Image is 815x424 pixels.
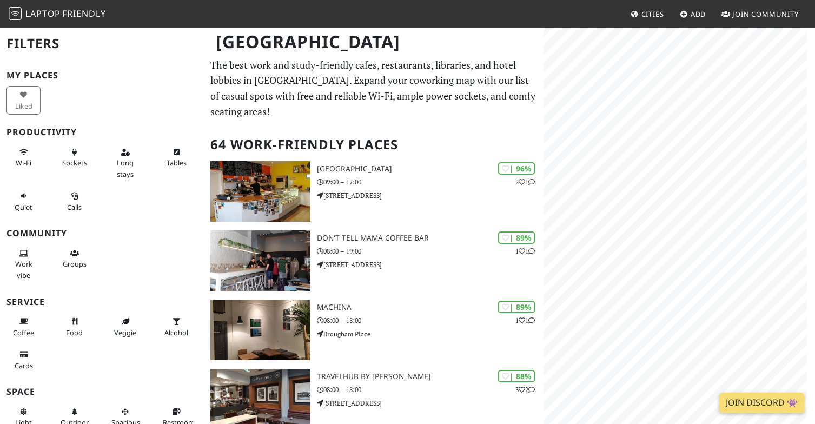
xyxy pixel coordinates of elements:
[6,244,41,284] button: Work vibe
[515,246,535,256] p: 1 1
[317,303,544,312] h3: Machina
[498,231,535,244] div: | 89%
[6,387,197,397] h3: Space
[732,9,799,19] span: Join Community
[691,9,706,19] span: Add
[204,230,544,291] a: Don't tell Mama Coffee Bar | 89% 11 Don't tell Mama Coffee Bar 08:00 – 19:00 [STREET_ADDRESS]
[210,230,310,291] img: Don't tell Mama Coffee Bar
[13,328,34,337] span: Coffee
[114,328,136,337] span: Veggie
[317,385,544,395] p: 08:00 – 18:00
[67,202,82,212] span: Video/audio calls
[25,8,61,19] span: Laptop
[498,370,535,382] div: | 88%
[317,398,544,408] p: [STREET_ADDRESS]
[317,329,544,339] p: Brougham Place
[515,177,535,187] p: 2 1
[108,313,142,341] button: Veggie
[164,328,188,337] span: Alcohol
[57,313,91,341] button: Food
[719,393,804,413] a: Join Discord 👾
[317,372,544,381] h3: TravelHub by [PERSON_NAME]
[210,57,537,120] p: The best work and study-friendly cafes, restaurants, libraries, and hotel lobbies in [GEOGRAPHIC_...
[6,127,197,137] h3: Productivity
[717,4,803,24] a: Join Community
[207,27,541,57] h1: [GEOGRAPHIC_DATA]
[204,300,544,360] a: Machina | 89% 11 Machina 08:00 – 18:00 Brougham Place
[9,7,22,20] img: LaptopFriendly
[675,4,711,24] a: Add
[62,8,105,19] span: Friendly
[317,234,544,243] h3: Don't tell Mama Coffee Bar
[57,143,91,172] button: Sockets
[498,301,535,313] div: | 89%
[62,158,87,168] span: Power sockets
[317,164,544,174] h3: [GEOGRAPHIC_DATA]
[6,297,197,307] h3: Service
[317,190,544,201] p: [STREET_ADDRESS]
[6,346,41,374] button: Cards
[626,4,668,24] a: Cities
[498,162,535,175] div: | 96%
[108,143,142,183] button: Long stays
[9,5,106,24] a: LaptopFriendly LaptopFriendly
[515,315,535,326] p: 1 1
[204,161,544,222] a: North Fort Cafe | 96% 21 [GEOGRAPHIC_DATA] 09:00 – 17:00 [STREET_ADDRESS]
[15,202,32,212] span: Quiet
[117,158,134,178] span: Long stays
[167,158,187,168] span: Work-friendly tables
[6,228,197,239] h3: Community
[6,187,41,216] button: Quiet
[317,260,544,270] p: [STREET_ADDRESS]
[515,385,535,395] p: 3 2
[15,259,32,280] span: People working
[317,177,544,187] p: 09:00 – 17:00
[63,259,87,269] span: Group tables
[210,128,537,161] h2: 64 Work-Friendly Places
[160,313,194,341] button: Alcohol
[317,315,544,326] p: 08:00 – 18:00
[6,143,41,172] button: Wi-Fi
[15,361,33,370] span: Credit cards
[160,143,194,172] button: Tables
[57,244,91,273] button: Groups
[16,158,31,168] span: Stable Wi-Fi
[6,313,41,341] button: Coffee
[210,161,310,222] img: North Fort Cafe
[317,246,544,256] p: 08:00 – 19:00
[57,187,91,216] button: Calls
[6,70,197,81] h3: My Places
[210,300,310,360] img: Machina
[641,9,664,19] span: Cities
[66,328,83,337] span: Food
[6,27,197,60] h2: Filters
